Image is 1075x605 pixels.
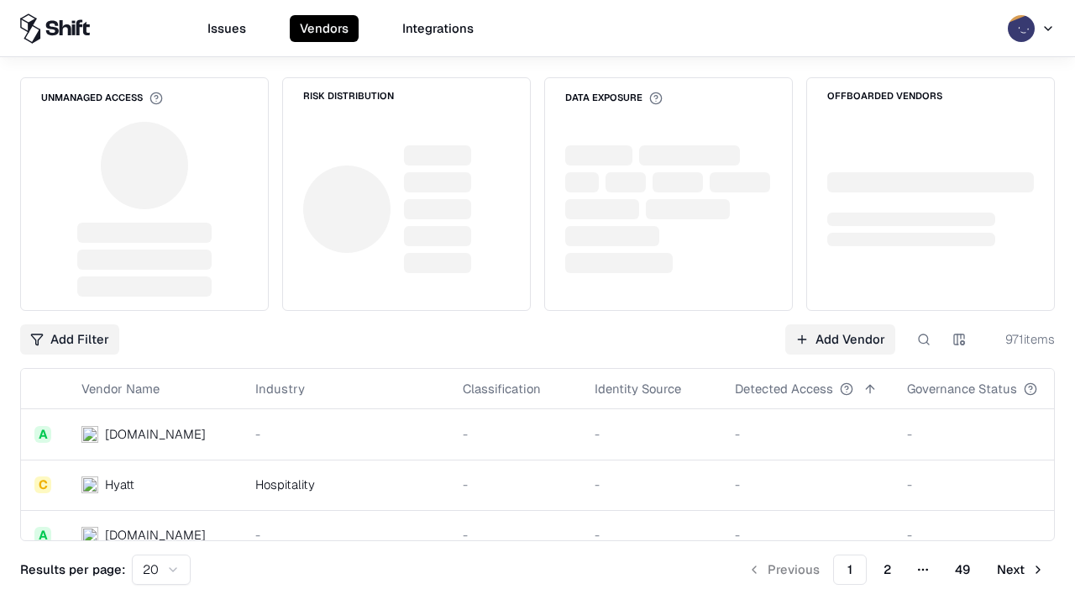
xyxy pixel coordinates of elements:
img: primesec.co.il [81,527,98,544]
div: Detected Access [735,380,833,397]
div: - [463,425,568,443]
img: intrado.com [81,426,98,443]
div: - [907,526,1064,544]
button: Next [987,555,1055,585]
div: Governance Status [907,380,1017,397]
div: A [34,426,51,443]
div: Classification [463,380,541,397]
div: Risk Distribution [303,92,394,101]
div: Industry [255,380,305,397]
img: Hyatt [81,476,98,493]
button: 49 [941,555,983,585]
div: - [907,476,1064,493]
button: Vendors [290,15,359,42]
div: - [463,526,568,544]
div: Hyatt [105,476,134,493]
div: - [735,526,880,544]
div: - [735,476,880,493]
p: Results per page: [20,560,125,578]
div: - [907,425,1064,443]
div: Offboarded Vendors [827,92,942,101]
div: [DOMAIN_NAME] [105,425,206,443]
a: Add Vendor [785,324,895,355]
div: - [595,476,708,493]
div: - [255,526,436,544]
button: 2 [870,555,905,585]
div: Data Exposure [565,92,663,105]
div: [DOMAIN_NAME] [105,526,206,544]
div: A [34,527,51,544]
div: - [463,476,568,493]
div: C [34,476,51,493]
button: Issues [197,15,256,42]
button: Integrations [392,15,484,42]
div: Unmanaged Access [41,92,163,105]
div: - [595,425,708,443]
nav: pagination [737,555,1055,585]
div: Identity Source [595,380,681,397]
div: Vendor Name [81,380,160,397]
div: - [255,425,436,443]
button: Add Filter [20,324,119,355]
div: 971 items [988,330,1055,348]
div: Hospitality [255,476,436,493]
div: - [595,526,708,544]
div: - [735,425,880,443]
button: 1 [833,555,867,585]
